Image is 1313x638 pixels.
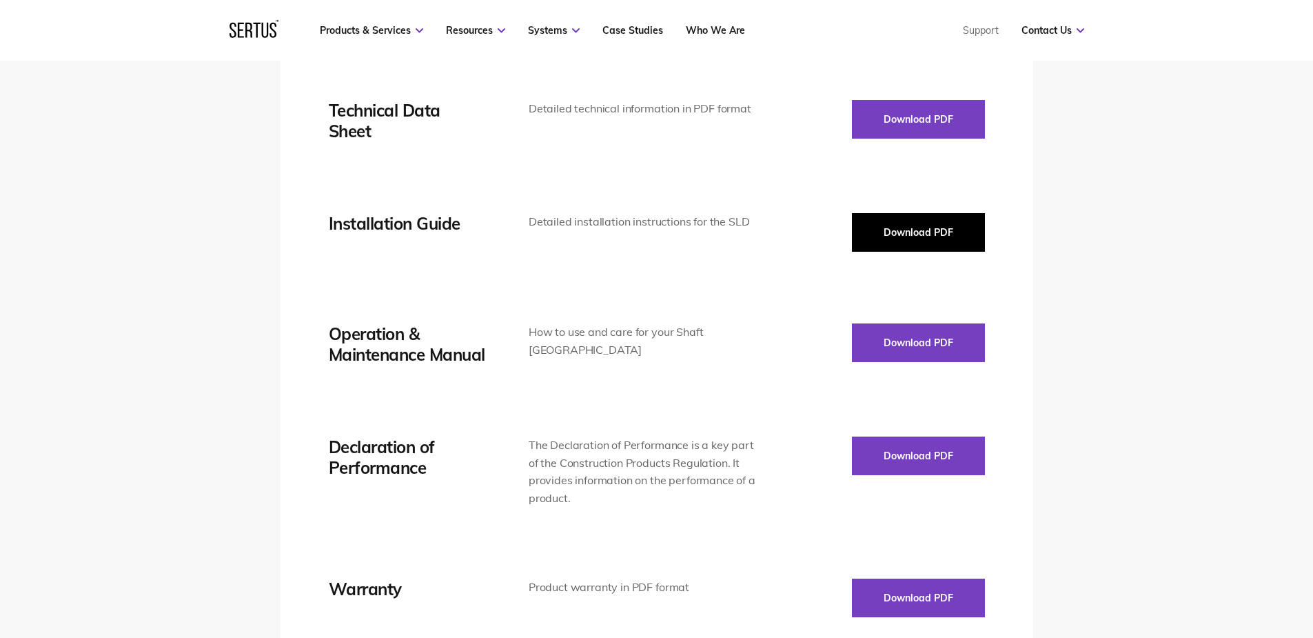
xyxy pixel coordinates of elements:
div: Operation & Maintenance Manual [329,323,487,365]
a: Contact Us [1021,24,1084,37]
div: The Declaration of Performance is a key part of the Construction Products Regulation. It provides... [529,437,757,507]
button: Download PDF [852,213,985,252]
div: Product warranty in PDF format [529,579,757,597]
a: Support [963,24,999,37]
div: How to use and care for your Shaft [GEOGRAPHIC_DATA] [529,323,757,359]
a: Resources [446,24,505,37]
div: Warranty [329,579,487,599]
div: Detailed installation instructions for the SLD [529,213,757,231]
div: Detailed technical information in PDF format [529,100,757,118]
button: Download PDF [852,579,985,617]
a: Systems [528,24,580,37]
iframe: Chat Widget [1065,478,1313,638]
div: Technical Data Sheet [329,100,487,141]
div: Declaration of Performance [329,437,487,478]
a: Who We Are [686,24,745,37]
button: Download PDF [852,437,985,475]
button: Download PDF [852,323,985,362]
button: Download PDF [852,100,985,139]
a: Products & Services [320,24,423,37]
div: Installation Guide [329,213,487,234]
a: Case Studies [602,24,663,37]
